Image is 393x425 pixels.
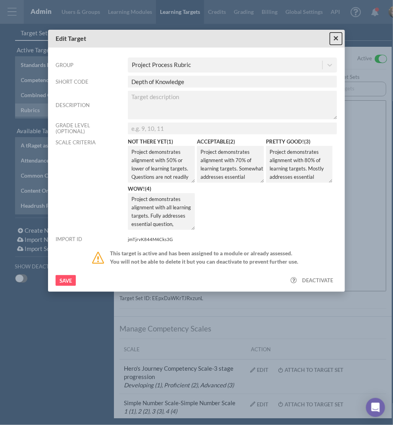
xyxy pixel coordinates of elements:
div: Open Intercom Messenger [366,398,385,417]
label: Scale Criteria [50,140,123,145]
textarea: Project demonstrates alignment with all learning targets. Fully addresses essential question, ade... [128,193,195,230]
div: Project Process Rubric [132,61,191,69]
div: This target is active and has been assigned to a module or already assessed. You will not be able... [110,249,301,266]
textarea: Project demonstrates alignment with 70% of learning targets. Somewhat addresses essential questio... [197,146,264,183]
span: Deactivate [302,277,333,283]
div: Acceptable ( 2 ) [197,138,264,146]
div: Not there yet ( 1 ) [128,138,195,146]
div: Pretty Good! ( 3 ) [266,138,333,146]
label: Short Code [50,79,123,85]
label: Description [50,102,123,108]
input: Save [56,275,76,286]
label: Grade Level (Optional) [50,123,123,134]
h5: Edit Target [56,34,86,43]
div: Wow! ( 4 ) [128,185,195,193]
input: e.g. 9, 10, 11 [128,123,337,134]
span: × [333,33,339,43]
input: e.g. Sci.A.1b [128,76,337,88]
textarea: Project demonstrates alignment with 50% or lower of learning targets. Questions are not readily a... [128,146,195,183]
label: Import ID [50,236,123,242]
button: Deactivate [298,275,337,286]
textarea: Project demonstrates alignment with 80% of learning targets. Mostly addresses essential question,... [266,146,333,183]
label: Group [50,62,123,68]
div: jmTjrvK844M4Cks3G [123,235,343,243]
button: Close [330,33,342,45]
